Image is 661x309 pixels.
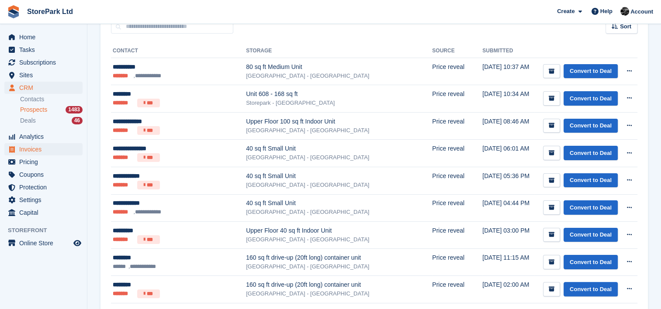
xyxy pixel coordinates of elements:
[432,140,482,167] td: Price reveal
[19,156,72,168] span: Pricing
[482,194,534,221] td: [DATE] 04:44 PM
[246,181,432,189] div: [GEOGRAPHIC_DATA] - [GEOGRAPHIC_DATA]
[620,22,631,31] span: Sort
[4,44,83,56] a: menu
[19,82,72,94] span: CRM
[564,173,618,188] a: Convert to Deal
[20,95,83,103] a: Contacts
[600,7,613,16] span: Help
[432,112,482,140] td: Price reveal
[246,208,432,216] div: [GEOGRAPHIC_DATA] - [GEOGRAPHIC_DATA]
[7,5,20,18] img: stora-icon-8386f47178a22dfd0bd8f6a31ec36ba5ce8667c1dd55bd0f319d3a0aa187defe.svg
[246,99,432,107] div: Storepark - [GEOGRAPHIC_DATA]
[4,206,83,219] a: menu
[4,156,83,168] a: menu
[246,226,432,235] div: Upper Floor 40 sq ft Indoor Unit
[4,168,83,181] a: menu
[482,140,534,167] td: [DATE] 06:01 AM
[72,117,83,124] div: 46
[19,143,72,155] span: Invoices
[4,130,83,143] a: menu
[246,126,432,135] div: [GEOGRAPHIC_DATA] - [GEOGRAPHIC_DATA]
[246,253,432,262] div: 160 sq ft drive-up (20ft long) container unit
[564,255,618,269] a: Convert to Deal
[564,119,618,133] a: Convert to Deal
[620,7,629,16] img: Ryan Mulcahy
[20,106,47,114] span: Prospects
[4,181,83,193] a: menu
[482,85,534,113] td: [DATE] 10:34 AM
[432,58,482,85] td: Price reveal
[564,282,618,296] a: Convert to Deal
[432,249,482,276] td: Price reveal
[482,44,534,58] th: Submitted
[4,143,83,155] a: menu
[246,89,432,99] div: Unit 608 - 168 sq ft
[4,194,83,206] a: menu
[19,206,72,219] span: Capital
[19,44,72,56] span: Tasks
[19,31,72,43] span: Home
[246,262,432,271] div: [GEOGRAPHIC_DATA] - [GEOGRAPHIC_DATA]
[564,228,618,242] a: Convert to Deal
[20,116,83,125] a: Deals 46
[246,62,432,72] div: 80 sq ft Medium Unit
[20,117,36,125] span: Deals
[482,276,534,303] td: [DATE] 02:00 AM
[19,168,72,181] span: Coupons
[8,226,87,235] span: Storefront
[246,280,432,289] div: 160 sq ft drive-up (20ft long) container unit
[432,194,482,221] td: Price reveal
[246,44,432,58] th: Storage
[72,238,83,248] a: Preview store
[630,7,653,16] span: Account
[19,237,72,249] span: Online Store
[246,289,432,298] div: [GEOGRAPHIC_DATA] - [GEOGRAPHIC_DATA]
[246,72,432,80] div: [GEOGRAPHIC_DATA] - [GEOGRAPHIC_DATA]
[246,117,432,126] div: Upper Floor 100 sq ft Indoor Unit
[66,106,83,113] div: 1483
[24,4,76,19] a: StorePark Ltd
[111,44,246,58] th: Contact
[246,144,432,153] div: 40 sq ft Small Unit
[432,167,482,195] td: Price reveal
[4,56,83,69] a: menu
[564,91,618,106] a: Convert to Deal
[20,105,83,114] a: Prospects 1483
[19,181,72,193] span: Protection
[4,237,83,249] a: menu
[246,153,432,162] div: [GEOGRAPHIC_DATA] - [GEOGRAPHIC_DATA]
[4,69,83,81] a: menu
[19,56,72,69] span: Subscriptions
[482,112,534,140] td: [DATE] 08:46 AM
[482,249,534,276] td: [DATE] 11:15 AM
[432,276,482,303] td: Price reveal
[246,199,432,208] div: 40 sq ft Small Unit
[432,85,482,113] td: Price reveal
[4,31,83,43] a: menu
[432,44,482,58] th: Source
[564,64,618,79] a: Convert to Deal
[482,167,534,195] td: [DATE] 05:36 PM
[19,69,72,81] span: Sites
[557,7,574,16] span: Create
[19,130,72,143] span: Analytics
[19,194,72,206] span: Settings
[564,146,618,160] a: Convert to Deal
[246,235,432,244] div: [GEOGRAPHIC_DATA] - [GEOGRAPHIC_DATA]
[432,221,482,249] td: Price reveal
[482,58,534,85] td: [DATE] 10:37 AM
[564,200,618,215] a: Convert to Deal
[4,82,83,94] a: menu
[246,172,432,181] div: 40 sq ft Small Unit
[482,221,534,249] td: [DATE] 03:00 PM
